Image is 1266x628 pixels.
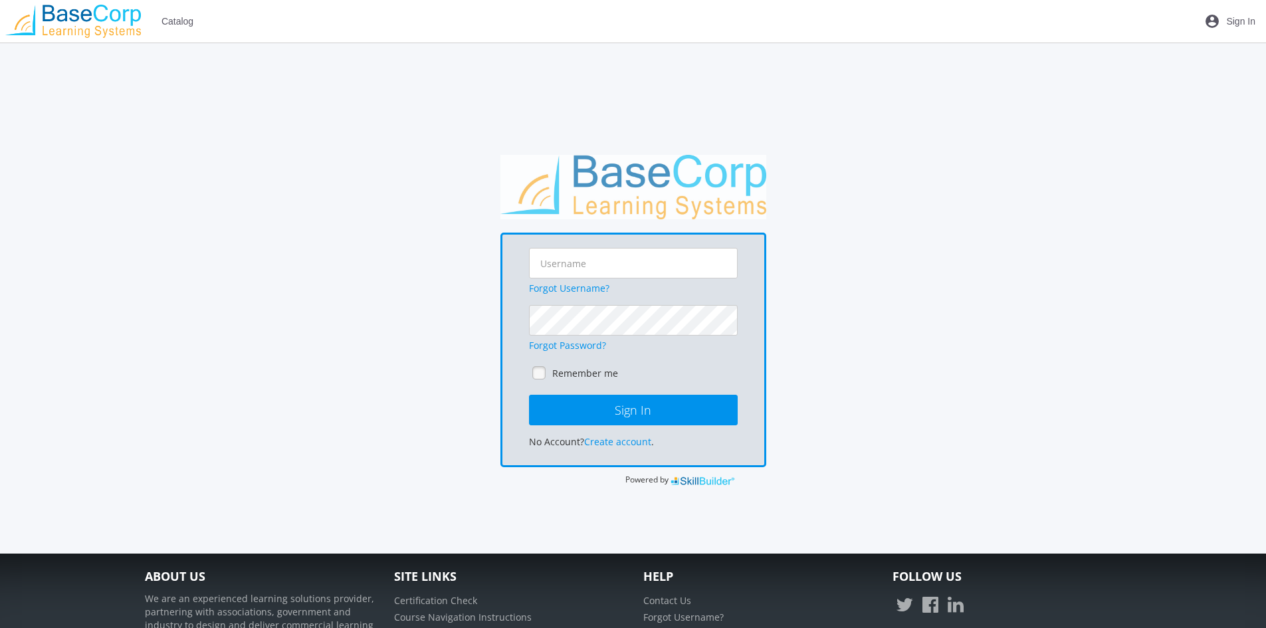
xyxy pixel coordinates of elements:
a: Forgot Username? [529,282,609,294]
a: Contact Us [643,594,691,607]
a: Forgot Username? [643,611,724,623]
label: Remember me [552,367,618,380]
span: Sign In [1226,9,1255,33]
span: Catalog [161,9,193,33]
h4: About Us [145,570,374,583]
button: Sign In [529,395,738,425]
h4: Help [643,570,873,583]
input: Username [529,248,738,278]
a: Forgot Password? [529,339,606,352]
a: Certification Check [394,594,477,607]
h4: Site Links [394,570,623,583]
img: SkillBuilder [671,474,736,487]
a: Course Navigation Instructions [394,611,532,623]
mat-icon: account_circle [1204,13,1220,29]
h4: Follow Us [893,570,1122,583]
span: No Account? . [529,435,654,448]
span: Powered by [625,474,669,486]
a: Create account [584,435,651,448]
